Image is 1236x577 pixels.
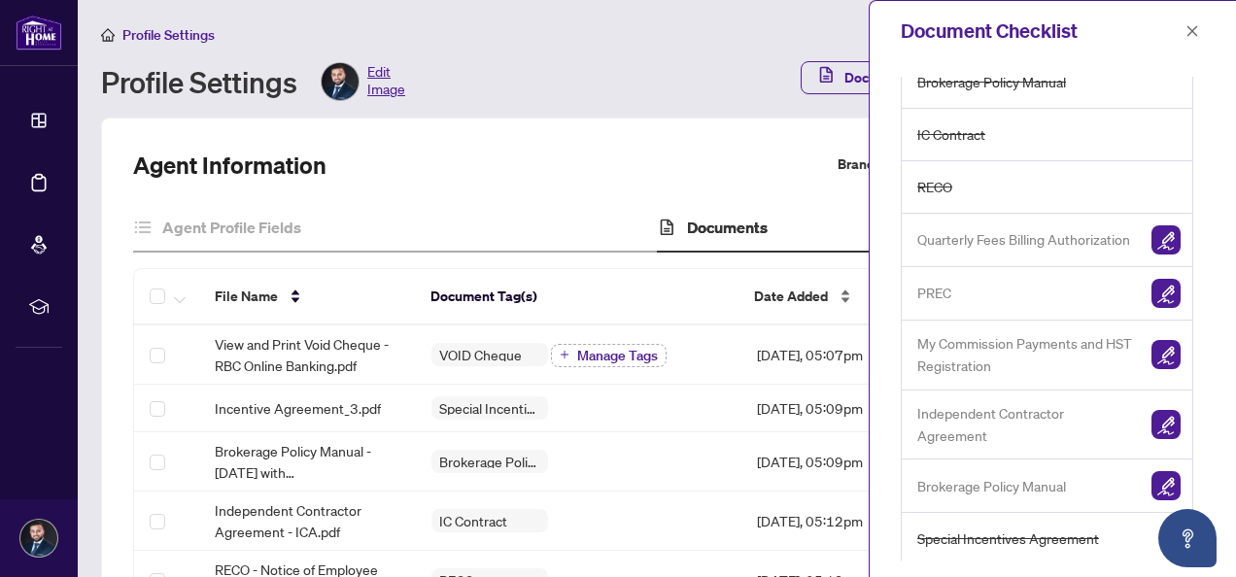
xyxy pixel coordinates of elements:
div: Document Checklist [901,17,1180,46]
button: Manage Tags [551,344,667,367]
span: close [1185,24,1199,38]
img: Profile Icon [322,63,359,100]
h4: Documents [687,216,768,239]
td: [DATE], 05:09pm [741,385,947,432]
img: Sign Document [1151,279,1181,308]
span: IC Contract [431,514,515,527]
span: View and Print Void Cheque - RBC Online Banking.pdf [215,333,400,376]
span: Brokerage Policy Manual [917,475,1066,497]
label: Branch: [838,153,884,176]
span: home [101,28,115,42]
img: Sign Document [1151,225,1181,255]
th: Document Tag(s) [415,269,738,325]
span: Brokerage Policy Manual - [DATE] with Acknowledgement.pdf [215,440,400,483]
img: Sign Document [1151,340,1181,369]
img: Sign Document [1151,410,1181,439]
span: Date Added [754,286,828,307]
th: File Name [199,269,415,325]
span: Brokerage Policy Manual [917,71,1066,93]
h4: Agent Profile Fields [162,216,301,239]
button: Document Checklist [801,61,985,94]
span: Incentive Agreement_3.pdf [215,397,381,419]
span: Special Incentive Agreement [431,401,548,415]
span: Document Checklist [844,62,970,93]
img: Profile Icon [20,520,57,557]
td: [DATE], 05:09pm [741,432,947,492]
th: Date Added [738,269,944,325]
img: Sign Document [1151,471,1181,500]
span: Special Incentives Agreement [917,527,1099,550]
h2: Agent Information [133,150,326,181]
span: Independent Contractor Agreement [917,402,1136,448]
span: IC Contract [917,123,985,146]
span: Quarterly Fees Billing Authorization [917,228,1130,251]
span: File Name [215,286,278,307]
span: VOID Cheque [431,348,530,361]
span: Brokerage Policy Manual [431,455,548,468]
span: Profile Settings [122,26,215,44]
span: Edit Image [367,62,405,101]
span: RECO [917,176,952,198]
div: Profile Settings [101,62,405,101]
img: logo [16,15,62,51]
span: My Commission Payments and HST Registration [917,332,1136,378]
span: Independent Contractor Agreement - ICA.pdf [215,499,400,542]
td: [DATE], 05:07pm [741,325,947,385]
button: Open asap [1158,509,1217,567]
td: [DATE], 05:12pm [741,492,947,551]
span: plus [560,350,569,359]
span: Manage Tags [577,349,658,362]
span: PREC [917,282,951,304]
